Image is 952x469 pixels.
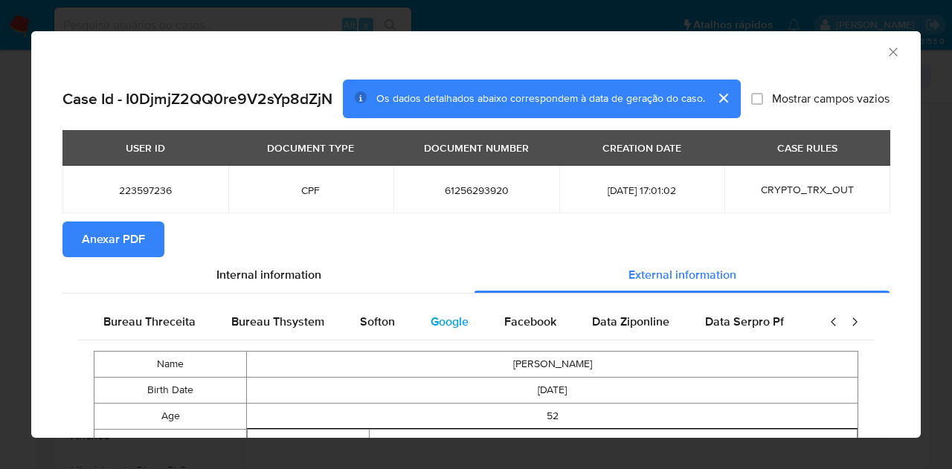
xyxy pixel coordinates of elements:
span: External information [628,266,736,283]
td: CPF [370,430,858,456]
button: cerrar [705,80,741,116]
h2: Case Id - I0DjmjZ2QQ0re9V2sYp8dZjN [62,89,332,109]
div: USER ID [117,135,174,161]
span: Softon [360,313,395,330]
span: [DATE] 17:01:02 [577,184,707,197]
td: [DATE] [247,378,858,404]
td: Name [94,352,247,378]
td: Age [94,404,247,430]
span: CRYPTO_TRX_OUT [761,182,854,197]
div: Detailed info [62,257,890,293]
td: Type [248,430,370,456]
div: DOCUMENT NUMBER [415,135,538,161]
td: Birth Date [94,378,247,404]
span: Google [431,313,469,330]
span: Anexar PDF [82,223,145,256]
td: 52 [247,404,858,430]
button: Anexar PDF [62,221,164,257]
td: [PERSON_NAME] [247,352,858,378]
span: Os dados detalhados abaixo correspondem à data de geração do caso. [376,91,705,106]
div: closure-recommendation-modal [31,31,921,438]
span: Facebook [504,313,556,330]
span: CPF [246,184,376,197]
input: Mostrar campos vazios [751,93,763,105]
div: DOCUMENT TYPE [258,135,363,161]
span: Mostrar campos vazios [772,91,890,106]
span: Data Ziponline [592,313,669,330]
span: Bureau Thsystem [231,313,324,330]
span: Internal information [216,266,321,283]
div: CREATION DATE [594,135,690,161]
div: CASE RULES [768,135,846,161]
span: Bureau Threceita [103,313,196,330]
button: Fechar a janela [886,45,899,58]
span: 223597236 [80,184,210,197]
span: Data Serpro Pf [705,313,784,330]
span: 61256293920 [411,184,541,197]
